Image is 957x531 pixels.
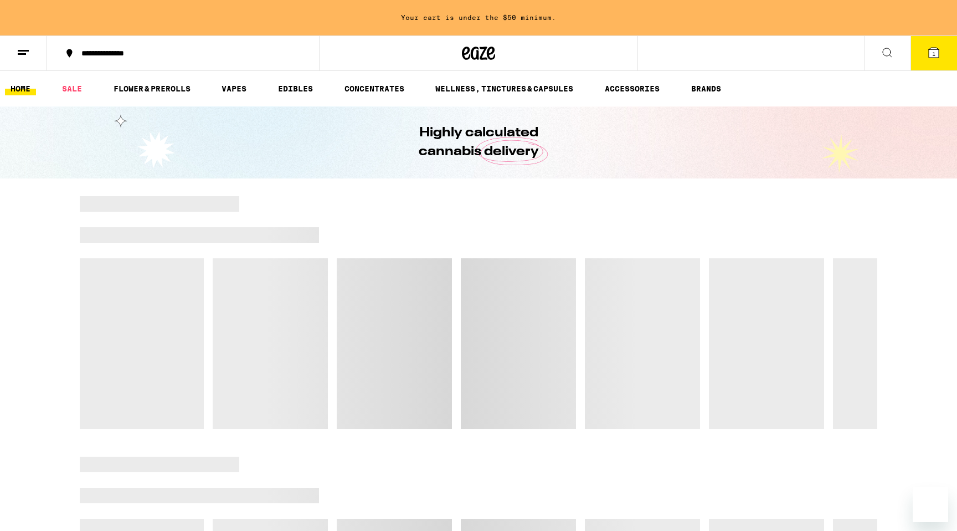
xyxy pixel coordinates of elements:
a: BRANDS [686,82,727,95]
h1: Highly calculated cannabis delivery [387,124,570,161]
a: ACCESSORIES [599,82,665,95]
a: FLOWER & PREROLLS [108,82,196,95]
a: CONCENTRATES [339,82,410,95]
a: VAPES [216,82,252,95]
button: 1 [910,36,957,70]
a: HOME [5,82,36,95]
span: 1 [932,50,935,57]
a: EDIBLES [272,82,318,95]
a: WELLNESS, TINCTURES & CAPSULES [430,82,579,95]
iframe: Button to launch messaging window [913,487,948,522]
a: SALE [56,82,88,95]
